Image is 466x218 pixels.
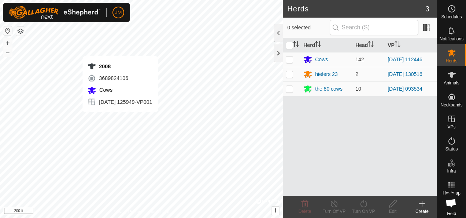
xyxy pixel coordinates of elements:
th: Head [352,38,385,52]
span: Animals [444,81,459,85]
a: [DATE] 093534 [388,86,422,92]
span: Infra [447,169,456,173]
div: Create [407,208,437,215]
span: Neckbands [440,103,462,107]
span: Cows [97,87,112,93]
span: Heatmap [443,191,461,195]
div: Edit [378,208,407,215]
div: 3689824106 [87,74,152,83]
th: Herd [300,38,352,52]
span: JM [115,9,122,17]
button: Reset Map [3,26,12,35]
span: Notifications [440,37,463,41]
div: hiefers 23 [315,70,337,78]
button: – [3,48,12,57]
input: Search (S) [330,20,418,35]
a: Contact Us [149,208,170,215]
div: Turn On VP [349,208,378,215]
button: Map Layers [16,27,25,36]
a: Privacy Policy [112,208,140,215]
div: 2008 [87,62,152,71]
h2: Herds [287,4,425,13]
span: 3 [425,3,429,14]
span: Delete [299,209,311,214]
a: [DATE] 112446 [388,57,422,62]
div: the 80 cows [315,85,343,93]
p-sorticon: Activate to sort [293,42,299,48]
p-sorticon: Activate to sort [315,42,321,48]
span: Help [447,211,456,216]
p-sorticon: Activate to sort [368,42,374,48]
img: Gallagher Logo [9,6,100,19]
span: Schedules [441,15,462,19]
span: 142 [355,57,364,62]
span: 0 selected [287,24,329,32]
div: [DATE] 125949-VP001 [87,98,152,106]
span: VPs [447,125,455,129]
button: i [271,207,280,215]
th: VP [385,38,437,52]
button: + [3,39,12,47]
div: Turn Off VP [319,208,349,215]
div: Open chat [441,193,461,213]
span: 2 [355,71,358,77]
div: Cows [315,56,328,63]
span: 10 [355,86,361,92]
a: [DATE] 130516 [388,71,422,77]
span: Status [445,147,458,151]
span: Herds [445,59,457,63]
span: i [275,207,276,214]
p-sorticon: Activate to sort [395,42,400,48]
